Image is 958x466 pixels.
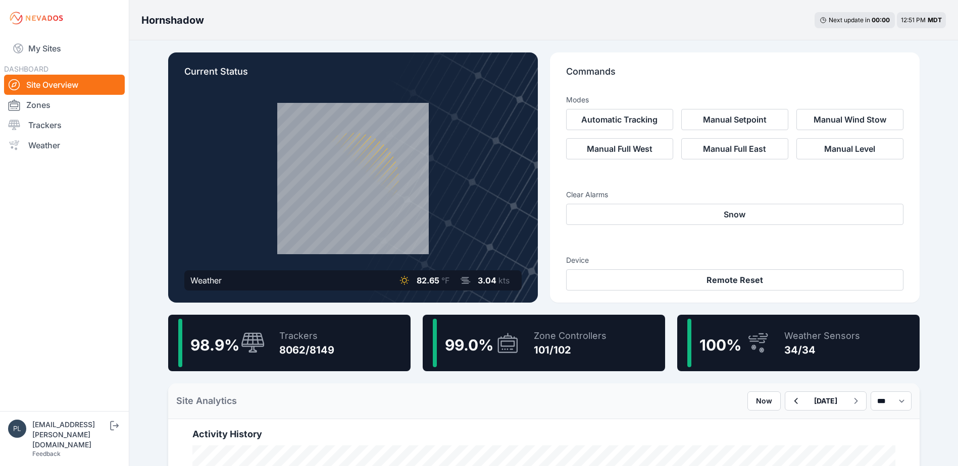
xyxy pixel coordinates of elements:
[192,427,895,441] h2: Activity History
[32,420,108,450] div: [EMAIL_ADDRESS][PERSON_NAME][DOMAIN_NAME]
[417,275,439,285] span: 82.65
[8,420,26,438] img: plsmith@sundt.com
[4,65,48,73] span: DASHBOARD
[872,16,890,24] div: 00 : 00
[566,109,673,130] button: Automatic Tracking
[176,394,237,408] h2: Site Analytics
[190,274,222,286] div: Weather
[566,255,903,265] h3: Device
[796,109,903,130] button: Manual Wind Stow
[566,190,903,200] h3: Clear Alarms
[829,16,870,24] span: Next update in
[498,275,510,285] span: kts
[4,75,125,95] a: Site Overview
[4,135,125,155] a: Weather
[681,138,788,159] button: Manual Full East
[784,329,860,343] div: Weather Sensors
[566,269,903,290] button: Remote Reset
[901,16,926,24] span: 12:51 PM
[566,95,589,105] h3: Modes
[796,138,903,159] button: Manual Level
[534,329,607,343] div: Zone Controllers
[279,329,334,343] div: Trackers
[441,275,449,285] span: °F
[141,7,204,33] nav: Breadcrumb
[8,10,65,26] img: Nevados
[566,138,673,159] button: Manual Full West
[4,115,125,135] a: Trackers
[4,95,125,115] a: Zones
[478,275,496,285] span: 3.04
[677,315,920,371] a: 100%Weather Sensors34/34
[423,315,665,371] a: 99.0%Zone Controllers101/102
[279,343,334,357] div: 8062/8149
[784,343,860,357] div: 34/34
[681,109,788,130] button: Manual Setpoint
[445,336,493,354] span: 99.0 %
[566,65,903,87] p: Commands
[190,336,239,354] span: 98.9 %
[534,343,607,357] div: 101/102
[141,13,204,27] h3: Hornshadow
[4,36,125,61] a: My Sites
[806,392,845,410] button: [DATE]
[747,391,781,411] button: Now
[184,65,522,87] p: Current Status
[32,450,61,457] a: Feedback
[699,336,741,354] span: 100 %
[168,315,411,371] a: 98.9%Trackers8062/8149
[928,16,942,24] span: MDT
[566,204,903,225] button: Snow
